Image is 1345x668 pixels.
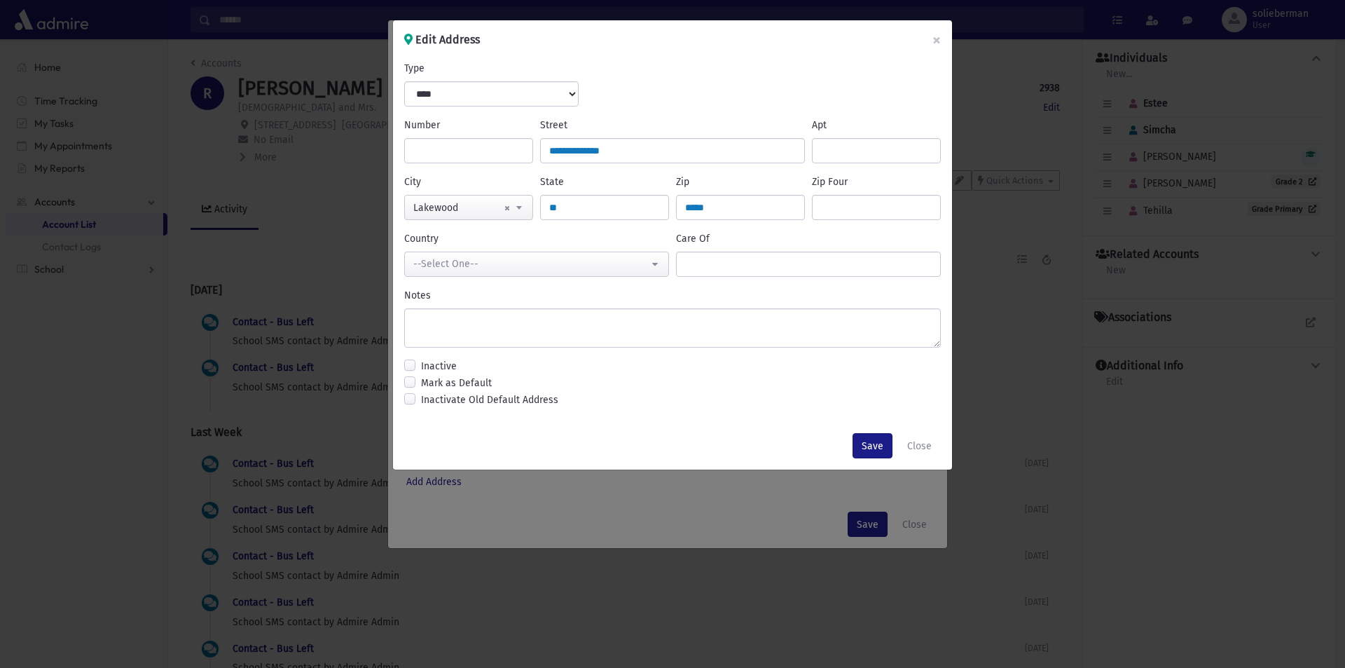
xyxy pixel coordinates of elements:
[404,252,669,277] button: --Select One--
[853,433,892,458] button: Save
[921,20,952,60] button: ×
[405,196,532,221] span: Lakewood
[421,393,558,407] label: Inactivate Old Default Address
[676,175,689,189] label: Zip
[421,376,492,390] label: Mark as Default
[404,61,425,76] label: Type
[812,118,827,132] label: Apt
[404,118,440,132] label: Number
[676,231,710,246] label: Care Of
[404,32,480,48] h6: Edit Address
[404,175,421,189] label: City
[504,196,510,221] span: Remove all items
[413,257,649,271] div: --Select One--
[540,175,564,189] label: State
[404,195,533,220] span: Lakewood
[421,359,457,374] label: Inactive
[898,433,941,458] button: Close
[404,231,439,246] label: Country
[812,175,848,189] label: Zip Four
[540,118,567,132] label: Street
[404,288,431,303] label: Notes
